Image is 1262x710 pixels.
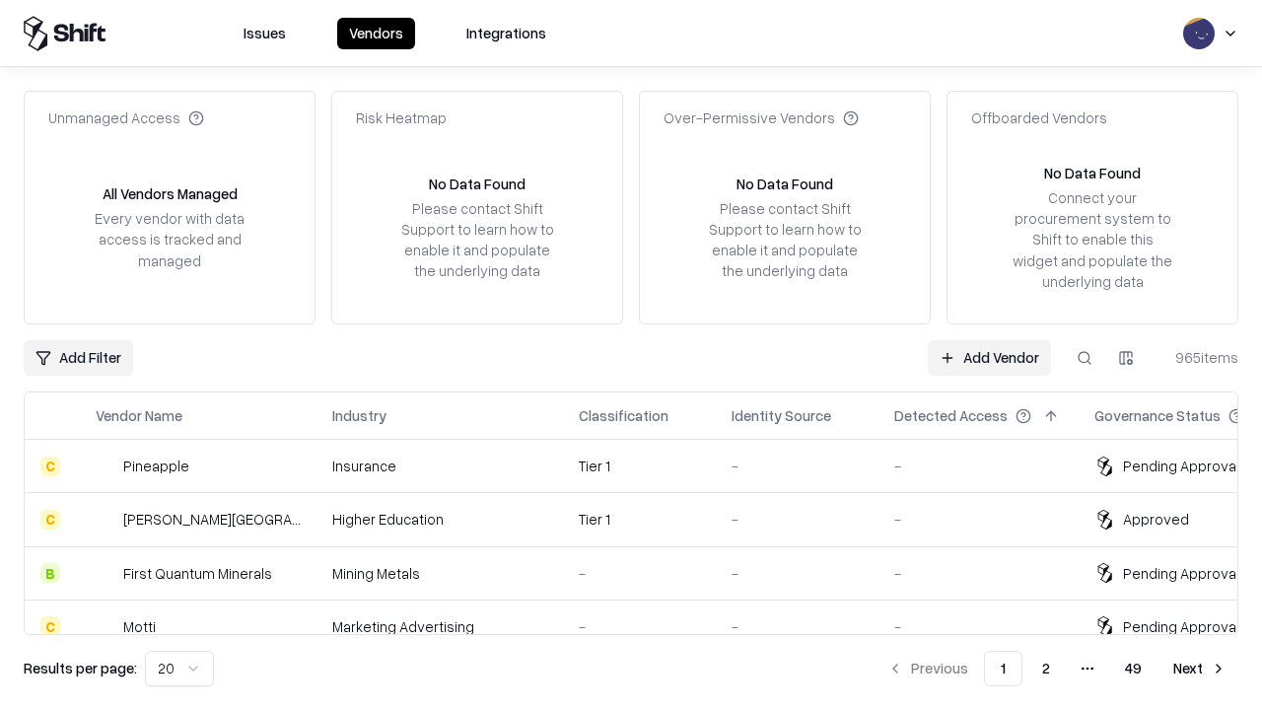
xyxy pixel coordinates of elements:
[732,509,863,530] div: -
[40,457,60,476] div: C
[123,456,189,476] div: Pineapple
[928,340,1051,376] a: Add Vendor
[984,651,1022,686] button: 1
[1026,651,1066,686] button: 2
[894,509,1063,530] div: -
[96,563,115,583] img: First Quantum Minerals
[96,405,182,426] div: Vendor Name
[40,563,60,583] div: B
[894,456,1063,476] div: -
[971,107,1107,128] div: Offboarded Vendors
[1123,563,1239,584] div: Pending Approval
[664,107,859,128] div: Over-Permissive Vendors
[1123,616,1239,637] div: Pending Approval
[337,18,415,49] button: Vendors
[1159,347,1238,368] div: 965 items
[579,563,700,584] div: -
[332,509,547,530] div: Higher Education
[332,456,547,476] div: Insurance
[579,509,700,530] div: Tier 1
[736,174,833,194] div: No Data Found
[894,616,1063,637] div: -
[1161,651,1238,686] button: Next
[356,107,447,128] div: Risk Heatmap
[1094,405,1221,426] div: Governance Status
[123,616,156,637] div: Motti
[1123,456,1239,476] div: Pending Approval
[1123,509,1189,530] div: Approved
[579,616,700,637] div: -
[332,563,547,584] div: Mining Metals
[24,658,137,678] p: Results per page:
[876,651,1238,686] nav: pagination
[894,405,1008,426] div: Detected Access
[732,616,863,637] div: -
[1011,187,1174,292] div: Connect your procurement system to Shift to enable this widget and populate the underlying data
[732,456,863,476] div: -
[48,107,204,128] div: Unmanaged Access
[732,563,863,584] div: -
[332,405,386,426] div: Industry
[332,616,547,637] div: Marketing Advertising
[96,510,115,530] img: Reichman University
[96,457,115,476] img: Pineapple
[429,174,526,194] div: No Data Found
[88,208,251,270] div: Every vendor with data access is tracked and managed
[123,509,301,530] div: [PERSON_NAME][GEOGRAPHIC_DATA]
[123,563,272,584] div: First Quantum Minerals
[894,563,1063,584] div: -
[232,18,298,49] button: Issues
[96,616,115,636] img: Motti
[579,456,700,476] div: Tier 1
[40,616,60,636] div: C
[732,405,831,426] div: Identity Source
[395,198,559,282] div: Please contact Shift Support to learn how to enable it and populate the underlying data
[24,340,133,376] button: Add Filter
[1044,163,1141,183] div: No Data Found
[703,198,867,282] div: Please contact Shift Support to learn how to enable it and populate the underlying data
[40,510,60,530] div: C
[579,405,668,426] div: Classification
[455,18,558,49] button: Integrations
[1109,651,1157,686] button: 49
[103,183,238,204] div: All Vendors Managed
